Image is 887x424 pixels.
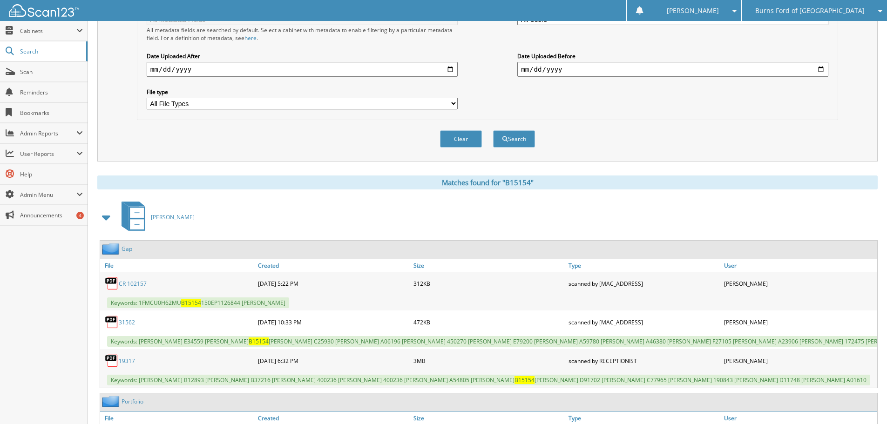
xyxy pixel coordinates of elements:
[147,52,458,60] label: Date Uploaded After
[566,351,722,370] div: scanned by RECEPTIONIST
[517,62,828,77] input: end
[20,47,81,55] span: Search
[411,313,567,331] div: 472KB
[411,351,567,370] div: 3MB
[147,26,458,42] div: All metadata fields are searched by default. Select a cabinet with metadata to enable filtering b...
[256,274,411,293] div: [DATE] 5:22 PM
[411,259,567,272] a: Size
[122,245,132,253] a: Gap
[119,280,147,288] a: CR 102157
[97,175,878,189] div: Matches found for "B15154"
[256,313,411,331] div: [DATE] 10:33 PM
[105,354,119,368] img: PDF.png
[119,318,135,326] a: 31562
[107,297,289,308] span: Keywords: 1FMCU0H62MU 150EP1126844 [PERSON_NAME]
[440,130,482,148] button: Clear
[722,274,877,293] div: [PERSON_NAME]
[20,150,76,158] span: User Reports
[20,88,83,96] span: Reminders
[107,375,870,385] span: Keywords: [PERSON_NAME] B12893 [PERSON_NAME] B37216 [PERSON_NAME] 400236 [PERSON_NAME] 400236 [PE...
[840,379,887,424] iframe: Chat Widget
[566,259,722,272] a: Type
[181,299,201,307] span: B15154
[755,8,865,13] span: Burns Ford of [GEOGRAPHIC_DATA]
[119,357,135,365] a: 19317
[244,34,257,42] a: here
[20,211,83,219] span: Announcements
[20,27,76,35] span: Cabinets
[722,351,877,370] div: [PERSON_NAME]
[249,337,269,345] span: B15154
[722,313,877,331] div: [PERSON_NAME]
[20,170,83,178] span: Help
[20,191,76,199] span: Admin Menu
[122,397,143,405] a: Portfolio
[20,68,83,76] span: Scan
[147,62,458,77] input: start
[517,52,828,60] label: Date Uploaded Before
[147,88,458,96] label: File type
[105,315,119,329] img: PDF.png
[20,109,83,117] span: Bookmarks
[566,313,722,331] div: scanned by [MAC_ADDRESS]
[151,213,195,221] span: [PERSON_NAME]
[667,8,719,13] span: [PERSON_NAME]
[722,259,877,272] a: User
[20,129,76,137] span: Admin Reports
[100,259,256,272] a: File
[102,243,122,255] img: folder2.png
[76,212,84,219] div: 4
[102,396,122,407] img: folder2.png
[256,351,411,370] div: [DATE] 6:32 PM
[256,259,411,272] a: Created
[9,4,79,17] img: scan123-logo-white.svg
[411,274,567,293] div: 312KB
[116,199,195,236] a: [PERSON_NAME]
[515,376,535,384] span: B15154
[105,276,119,290] img: PDF.png
[566,274,722,293] div: scanned by [MAC_ADDRESS]
[493,130,535,148] button: Search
